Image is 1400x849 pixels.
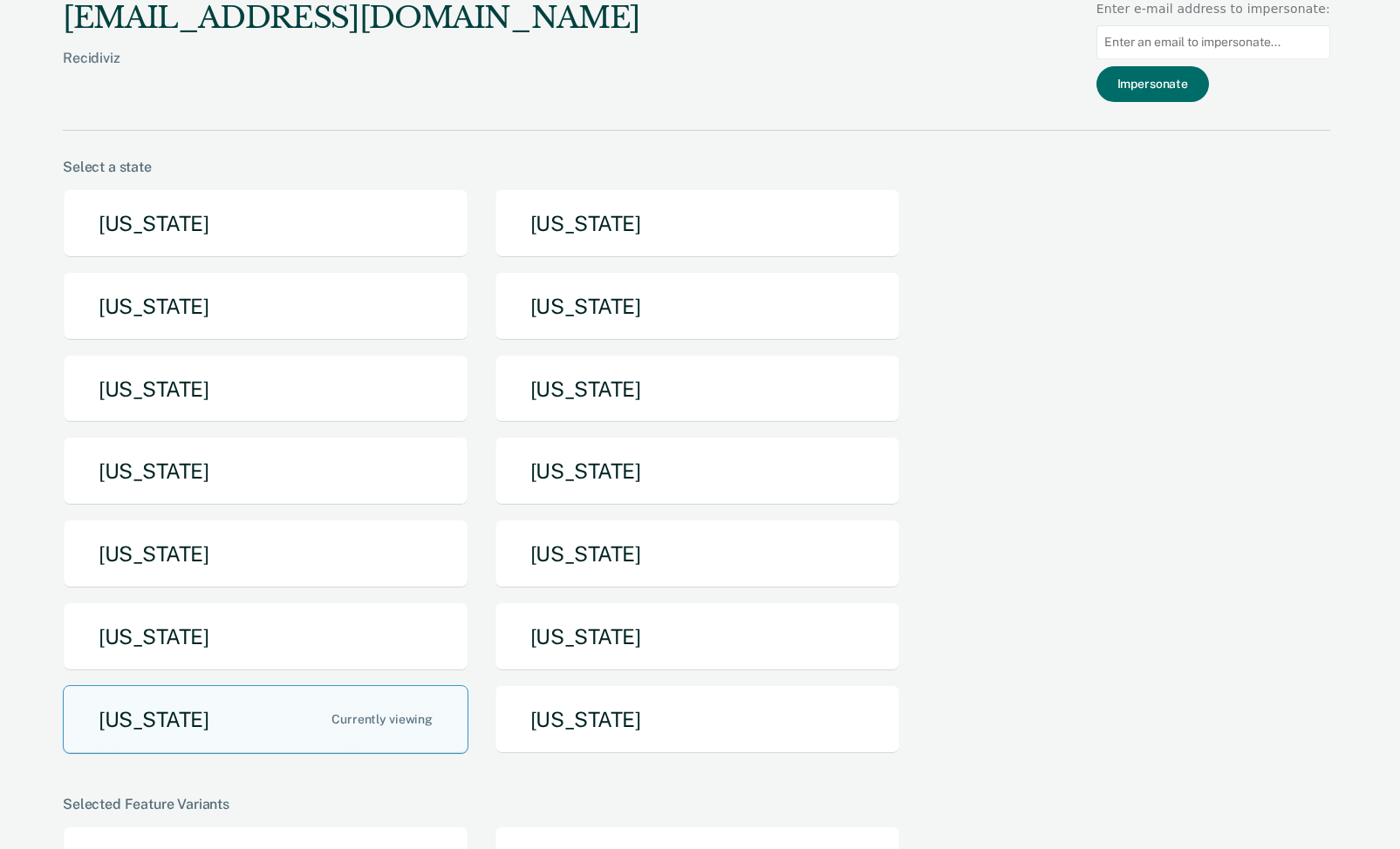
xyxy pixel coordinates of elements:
[495,685,900,754] button: [US_STATE]
[63,602,468,671] button: [US_STATE]
[63,50,640,94] div: Recidiviz
[495,520,900,588] button: [US_STATE]
[63,189,468,258] button: [US_STATE]
[495,189,900,258] button: [US_STATE]
[495,272,900,341] button: [US_STATE]
[63,272,468,341] button: [US_STATE]
[495,437,900,506] button: [US_STATE]
[495,355,900,424] button: [US_STATE]
[1096,25,1330,59] input: Enter an email to impersonate...
[63,355,468,424] button: [US_STATE]
[1096,66,1209,102] button: Impersonate
[63,437,468,506] button: [US_STATE]
[63,685,468,754] button: [US_STATE]
[495,602,900,671] button: [US_STATE]
[63,520,468,588] button: [US_STATE]
[63,159,1330,175] div: Select a state
[63,796,1330,812] div: Selected Feature Variants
